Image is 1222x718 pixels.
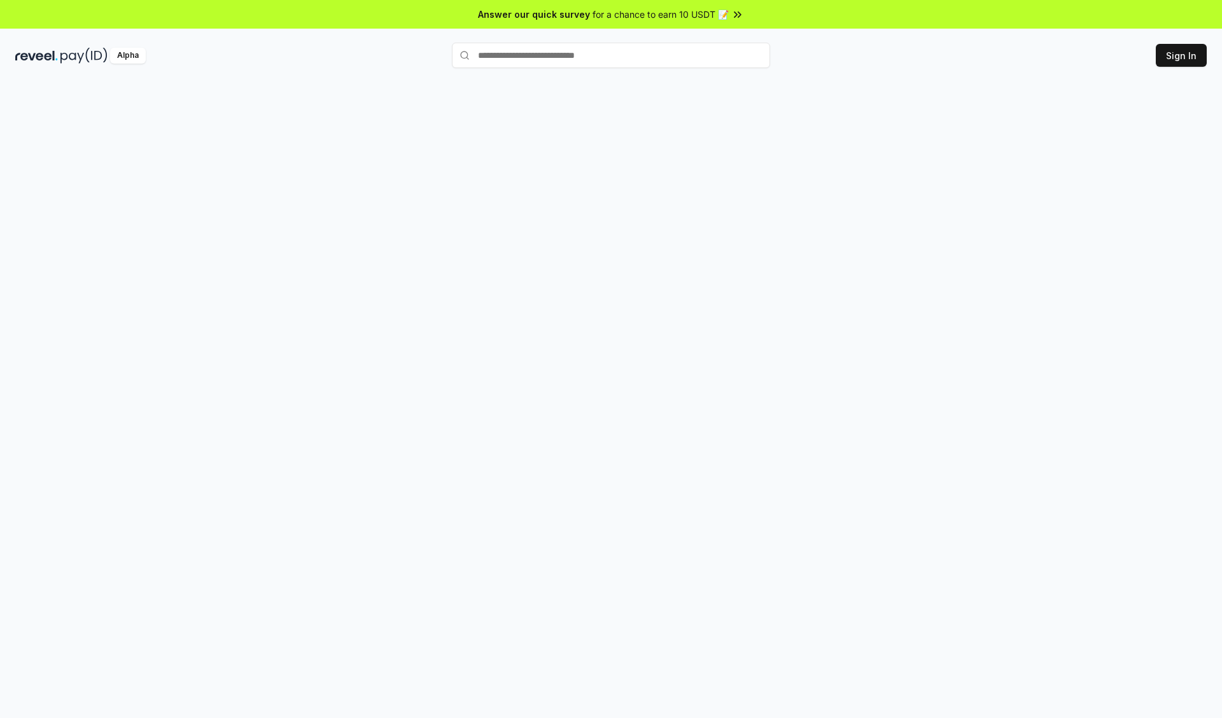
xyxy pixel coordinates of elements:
button: Sign In [1156,44,1207,67]
span: Answer our quick survey [478,8,590,21]
img: reveel_dark [15,48,58,64]
div: Alpha [110,48,146,64]
span: for a chance to earn 10 USDT 📝 [593,8,729,21]
img: pay_id [60,48,108,64]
